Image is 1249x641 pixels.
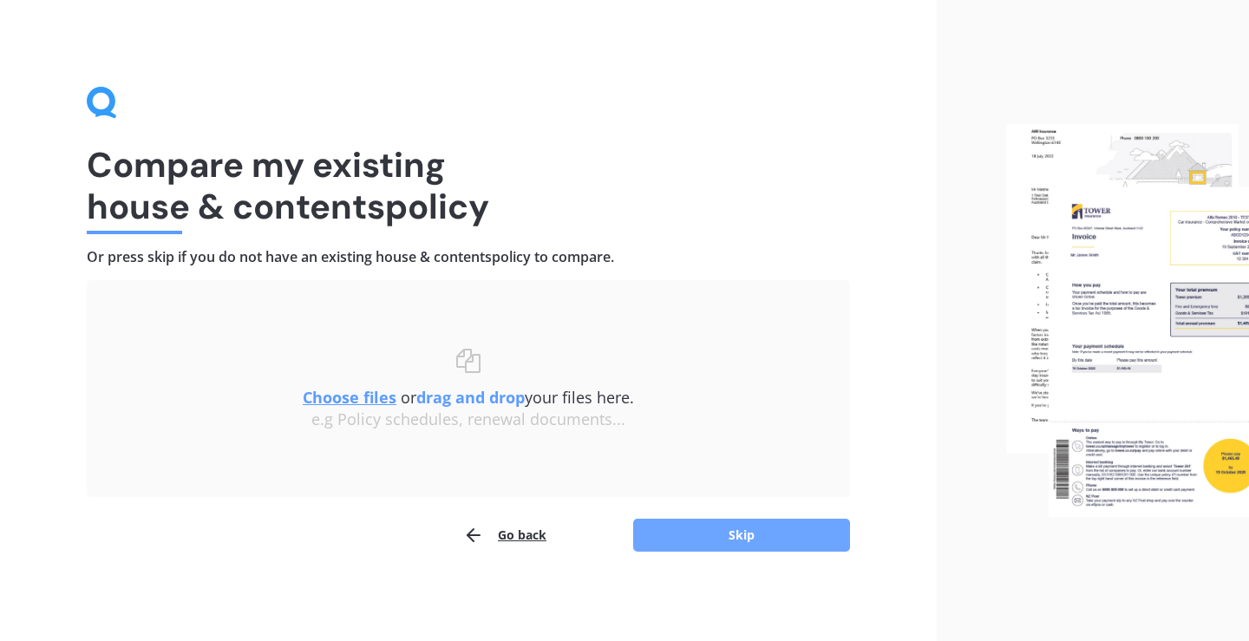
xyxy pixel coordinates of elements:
div: e.g Policy schedules, renewal documents... [121,410,815,429]
u: Choose files [303,387,396,408]
button: Go back [463,518,546,553]
span: or your files here. [303,387,634,408]
h1: Compare my existing house & contents policy [87,144,850,227]
b: drag and drop [416,387,525,408]
h4: Or press skip if you do not have an existing house & contents policy to compare. [87,248,850,266]
img: files.webp [1006,124,1249,516]
button: Skip [633,519,850,552]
